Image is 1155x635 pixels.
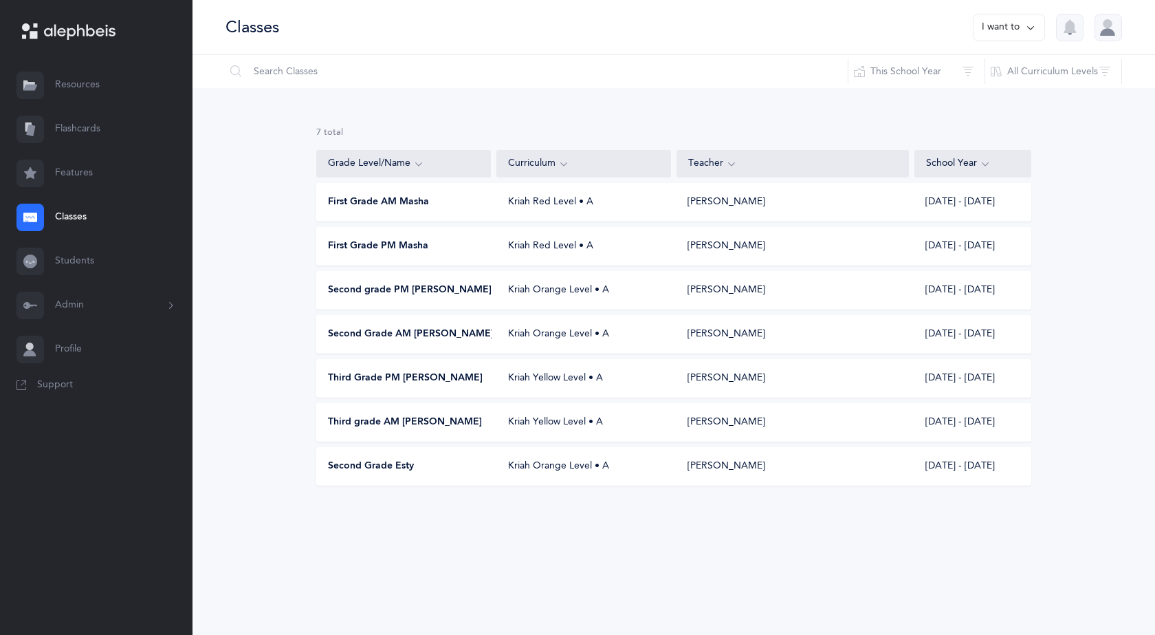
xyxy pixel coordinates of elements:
[328,372,483,385] span: Third Grade PM [PERSON_NAME]
[497,460,672,473] div: Kriah Orange Level • A
[328,239,428,253] span: First Grade PM Masha
[914,327,1031,341] div: [DATE] - [DATE]
[687,416,765,429] div: [PERSON_NAME]
[328,327,494,341] span: Second Grade AM [PERSON_NAME]
[497,327,672,341] div: Kriah Orange Level • A
[328,283,492,297] span: Second grade PM [PERSON_NAME]
[914,195,1031,209] div: [DATE] - [DATE]
[37,378,73,392] span: Support
[914,372,1031,385] div: [DATE] - [DATE]
[497,195,672,209] div: Kriah Red Level • A
[497,372,672,385] div: Kriah Yellow Level • A
[687,372,765,385] div: [PERSON_NAME]
[328,460,414,473] span: Second Grade Esty
[328,156,479,171] div: Grade Level/Name
[497,239,672,253] div: Kriah Red Level • A
[497,283,672,297] div: Kriah Orange Level • A
[225,55,848,88] input: Search Classes
[914,460,1031,473] div: [DATE] - [DATE]
[926,156,1020,171] div: School Year
[848,55,985,88] button: This School Year
[497,416,672,429] div: Kriah Yellow Level • A
[688,156,897,171] div: Teacher
[687,195,765,209] div: [PERSON_NAME]
[687,460,765,473] div: [PERSON_NAME]
[914,239,1031,253] div: [DATE] - [DATE]
[328,416,482,429] span: Third grade AM [PERSON_NAME]
[914,416,1031,429] div: [DATE] - [DATE]
[687,283,765,297] div: [PERSON_NAME]
[316,127,1031,139] div: 7
[225,16,279,39] div: Classes
[687,327,765,341] div: [PERSON_NAME]
[324,127,343,137] span: total
[687,239,765,253] div: [PERSON_NAME]
[914,283,1031,297] div: [DATE] - [DATE]
[508,156,659,171] div: Curriculum
[984,55,1122,88] button: All Curriculum Levels
[973,14,1045,41] button: I want to
[328,195,429,209] span: First Grade AM Masha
